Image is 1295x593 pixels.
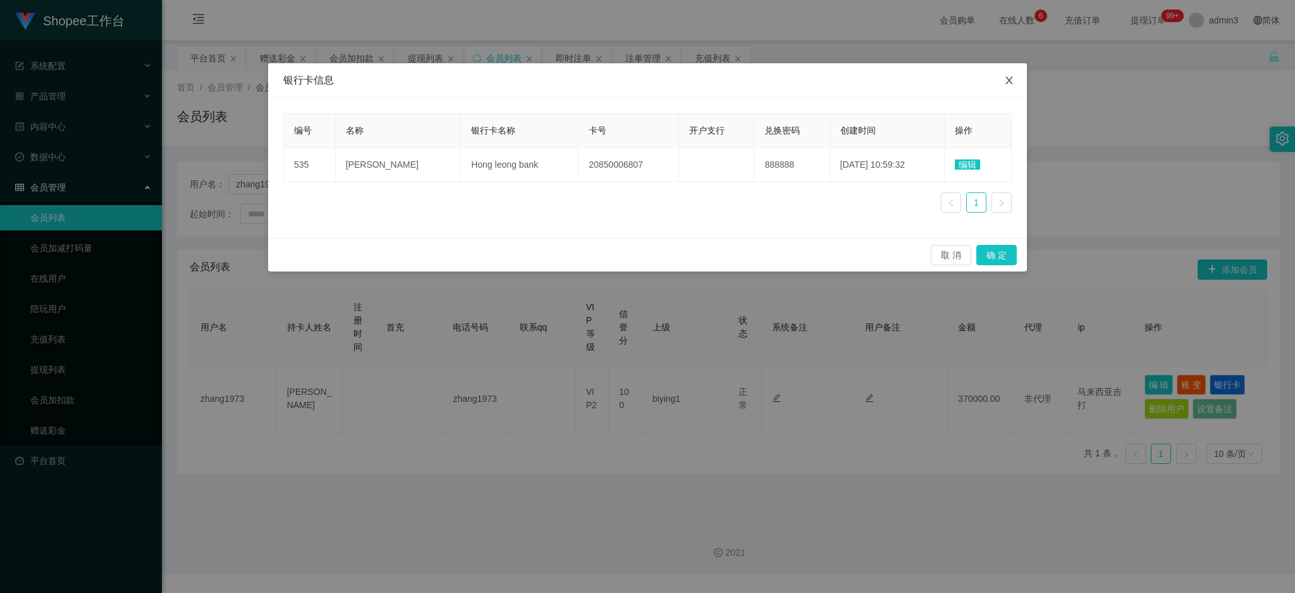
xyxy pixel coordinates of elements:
td: [DATE] 10:59:32 [830,148,945,182]
button: 取 消 [931,245,971,265]
span: 编号 [294,125,312,135]
span: 888888 [764,159,794,170]
span: 创建时间 [840,125,876,135]
i: 图标: left [947,199,955,207]
span: 20850006807 [589,159,643,170]
span: 开户支行 [689,125,725,135]
span: 银行卡名称 [471,125,515,135]
button: Close [991,63,1027,99]
span: 编辑 [955,159,980,170]
a: 1 [967,193,986,212]
i: 图标: right [998,199,1005,207]
span: 卡号 [589,125,606,135]
li: 1 [966,192,986,213]
td: 535 [284,148,336,182]
span: Hong leong bank [471,159,538,170]
i: 图标: close [1004,75,1014,85]
span: 兑换密码 [764,125,800,135]
span: [PERSON_NAME] [346,159,419,170]
li: 上一页 [941,192,961,213]
div: 银行卡信息 [283,73,1012,87]
li: 下一页 [991,192,1012,213]
button: 确 定 [976,245,1017,265]
span: 名称 [346,125,364,135]
span: 操作 [955,125,973,135]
